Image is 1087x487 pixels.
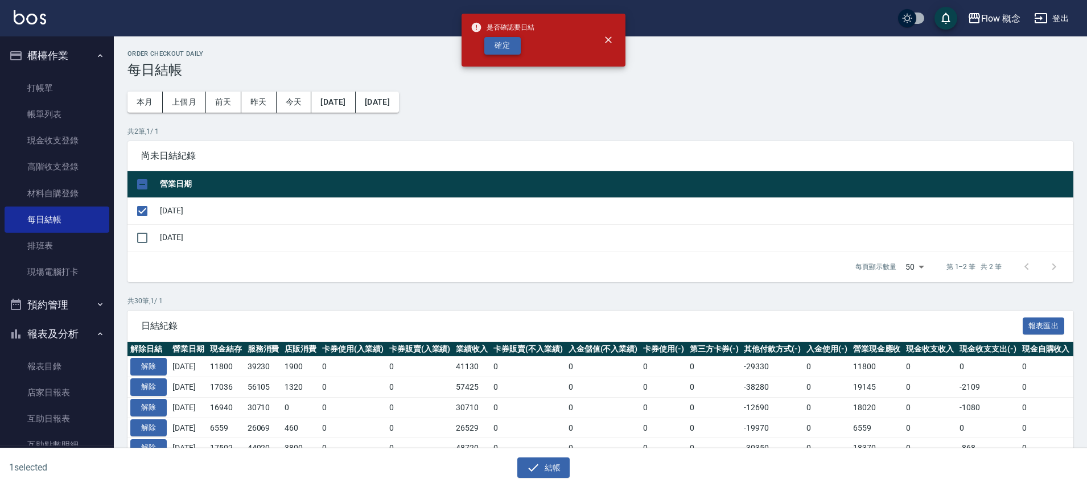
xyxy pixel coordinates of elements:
[170,418,207,438] td: [DATE]
[277,92,312,113] button: 今天
[963,7,1026,30] button: Flow 概念
[687,357,742,377] td: 0
[850,418,904,438] td: 6559
[901,251,928,282] div: 50
[245,377,282,398] td: 56105
[311,92,355,113] button: [DATE]
[130,419,167,437] button: 解除
[386,397,454,418] td: 0
[5,207,109,233] a: 每日結帳
[804,377,850,398] td: 0
[491,438,566,459] td: 0
[741,342,804,357] th: 其他付款方式(-)
[319,377,386,398] td: 0
[855,262,896,272] p: 每頁顯示數量
[5,154,109,180] a: 高階收支登錄
[903,377,957,398] td: 0
[282,438,319,459] td: 3800
[640,357,687,377] td: 0
[1030,8,1073,29] button: 登出
[850,438,904,459] td: 18370
[141,320,1023,332] span: 日結紀錄
[1019,357,1073,377] td: 0
[207,418,245,438] td: 6559
[741,418,804,438] td: -19970
[804,438,850,459] td: 0
[282,377,319,398] td: 1320
[5,180,109,207] a: 材料自購登錄
[850,357,904,377] td: 11800
[804,418,850,438] td: 0
[170,357,207,377] td: [DATE]
[850,377,904,398] td: 19145
[157,197,1073,224] td: [DATE]
[5,379,109,406] a: 店家日報表
[741,357,804,377] td: -29330
[741,438,804,459] td: -30350
[127,296,1073,306] p: 共 30 筆, 1 / 1
[566,397,641,418] td: 0
[282,397,319,418] td: 0
[157,171,1073,198] th: 營業日期
[491,357,566,377] td: 0
[163,92,206,113] button: 上個月
[245,438,282,459] td: 44920
[453,418,491,438] td: 26529
[282,357,319,377] td: 1900
[957,342,1019,357] th: 現金收支支出(-)
[687,342,742,357] th: 第三方卡券(-)
[386,438,454,459] td: 0
[5,259,109,285] a: 現場電腦打卡
[471,22,534,33] span: 是否確認要日結
[5,432,109,458] a: 互助點數明細
[5,233,109,259] a: 排班表
[491,397,566,418] td: 0
[453,438,491,459] td: 48720
[741,397,804,418] td: -12690
[157,224,1073,251] td: [DATE]
[282,342,319,357] th: 店販消費
[804,342,850,357] th: 入金使用(-)
[5,290,109,320] button: 預約管理
[207,342,245,357] th: 現金結存
[5,406,109,432] a: 互助日報表
[903,418,957,438] td: 0
[640,397,687,418] td: 0
[566,418,641,438] td: 0
[687,397,742,418] td: 0
[453,397,491,418] td: 30710
[386,357,454,377] td: 0
[596,27,621,52] button: close
[640,377,687,398] td: 0
[903,438,957,459] td: 0
[491,342,566,357] th: 卡券販賣(不入業績)
[130,439,167,457] button: 解除
[5,41,109,71] button: 櫃檯作業
[170,397,207,418] td: [DATE]
[491,377,566,398] td: 0
[491,418,566,438] td: 0
[206,92,241,113] button: 前天
[566,357,641,377] td: 0
[245,397,282,418] td: 30710
[453,377,491,398] td: 57425
[741,377,804,398] td: -38280
[1023,317,1065,335] button: 報表匯出
[282,418,319,438] td: 460
[130,378,167,396] button: 解除
[5,101,109,127] a: 帳單列表
[130,399,167,416] button: 解除
[957,418,1019,438] td: 0
[241,92,277,113] button: 昨天
[640,438,687,459] td: 0
[1023,320,1065,331] a: 報表匯出
[207,397,245,418] td: 16940
[127,50,1073,57] h2: Order checkout daily
[245,357,282,377] td: 39230
[850,342,904,357] th: 營業現金應收
[170,342,207,357] th: 營業日期
[319,418,386,438] td: 0
[5,319,109,349] button: 報表及分析
[957,438,1019,459] td: -868
[127,92,163,113] button: 本月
